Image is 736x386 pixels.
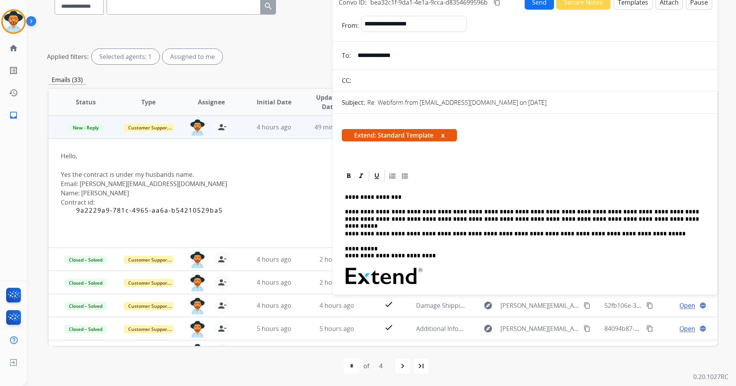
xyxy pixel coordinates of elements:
div: Ordered List [387,170,398,182]
span: 4 hours ago [257,301,291,310]
span: Open [679,301,695,310]
mat-icon: person_remove [217,123,227,132]
button: x [441,131,445,140]
div: Bold [343,170,355,182]
mat-icon: language [699,325,706,332]
span: Customer Support [124,279,174,287]
mat-icon: person_remove [217,301,227,310]
span: [PERSON_NAME][EMAIL_ADDRESS][PERSON_NAME][DOMAIN_NAME] [500,301,579,310]
span: Closed – Solved [64,325,107,333]
div: Bullet List [399,170,411,182]
p: Subject: [342,98,365,107]
span: Customer Support [124,325,174,333]
mat-icon: person_remove [217,278,227,287]
span: Closed – Solved [64,302,107,310]
span: Status [76,97,96,107]
mat-icon: last_page [417,361,426,371]
span: 4 hours ago [257,255,291,263]
div: Selected agents: 1 [92,49,159,64]
mat-icon: inbox [9,111,18,120]
span: New - Reply [68,124,103,132]
span: 4 hours ago [319,301,354,310]
mat-icon: content_copy [646,325,653,332]
span: Closed – Solved [64,256,107,264]
span: Customer Support [124,124,174,132]
img: agent-avatar [190,275,205,291]
img: agent-avatar [190,321,205,337]
mat-icon: home [9,44,18,53]
span: 4 hours ago [257,123,291,131]
mat-icon: person_remove [217,324,227,333]
mat-icon: language [699,302,706,309]
span: 9a2229a9-781c-4965-aa6a-b54210529ba5 [76,206,223,215]
span: 2 hours ago [319,278,354,287]
mat-icon: explore [483,301,493,310]
span: 5 hours ago [319,324,354,333]
span: 4 hours ago [257,278,291,287]
mat-icon: history [9,88,18,97]
span: Extend: Standard Template [342,129,457,141]
span: Assignee [198,97,225,107]
span: 2 hours ago [319,255,354,263]
mat-icon: content_copy [584,302,590,309]
p: 0.20.1027RC [693,372,728,381]
p: CC: [342,76,351,85]
div: Assigned to me [162,49,222,64]
div: Yes the contract is under my husbands name. [61,170,580,179]
span: Closed – Solved [64,279,107,287]
div: Italic [355,170,367,182]
img: agent-avatar [190,119,205,136]
div: 4 [373,358,389,374]
img: agent-avatar [190,252,205,268]
span: 49 minutes ago [314,123,359,131]
img: agent-avatar [190,344,205,360]
div: Email: [PERSON_NAME][EMAIL_ADDRESS][DOMAIN_NAME] [61,179,580,188]
span: 5 hours ago [257,324,291,333]
img: agent-avatar [190,298,205,314]
span: Open [679,324,695,333]
p: From: [342,21,359,30]
span: Type [141,97,156,107]
span: 52fb106e-39be-4668-82e9-b8b5f57c65cf [604,301,719,310]
span: [PERSON_NAME][EMAIL_ADDRESS][DOMAIN_NAME] [500,324,579,333]
span: 84094b87-d850-46e7-8889-24dcdb5740ab [604,324,725,333]
span: Customer Support [124,302,174,310]
div: of [363,361,369,371]
img: avatar [3,11,24,32]
span: Damage Shipping container causing damage to product. [416,301,580,310]
mat-icon: person_remove [217,255,227,264]
div: Name: [PERSON_NAME] [61,188,580,198]
span: Updated Date [312,93,346,111]
mat-icon: explore [483,324,493,333]
mat-icon: check [384,300,393,309]
mat-icon: content_copy [646,302,653,309]
span: Initial Date [257,97,291,107]
mat-icon: list_alt [9,66,18,75]
div: Hello, [61,151,580,161]
p: To: [342,51,351,60]
p: Emails (33) [49,75,86,85]
span: Customer Support [124,256,174,264]
mat-icon: content_copy [584,325,590,332]
mat-icon: search [264,2,273,11]
div: Contract id: [61,198,580,207]
p: Re: Webform from [EMAIL_ADDRESS][DOMAIN_NAME] on [DATE] [367,98,547,107]
span: Additional Information Needed [416,324,506,333]
div: Underline [371,170,383,182]
p: Applied filters: [47,52,89,61]
mat-icon: check [384,323,393,332]
mat-icon: navigate_next [398,361,407,371]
